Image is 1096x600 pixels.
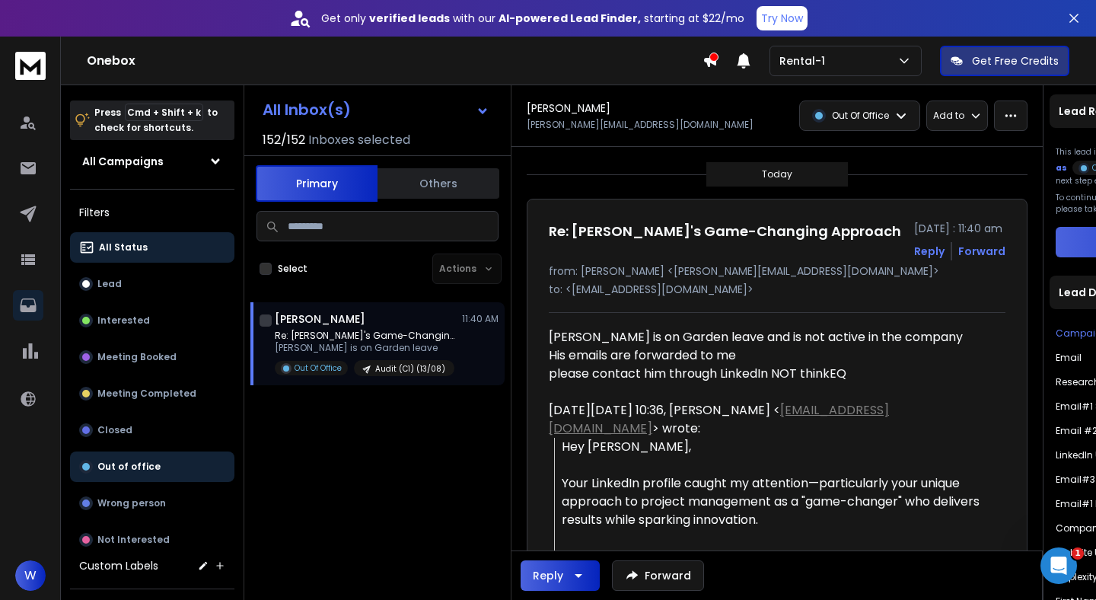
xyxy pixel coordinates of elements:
[521,560,600,591] button: Reply
[832,110,889,122] p: Out Of Office
[1056,352,1082,364] p: Email
[97,314,150,327] p: Interested
[70,415,234,445] button: Closed
[275,342,457,354] p: [PERSON_NAME] is on Garden leave
[612,560,704,591] button: Forward
[70,525,234,555] button: Not Interested
[70,146,234,177] button: All Campaigns
[369,11,450,26] strong: verified leads
[499,11,641,26] strong: AI-powered Lead Finder,
[125,104,203,121] span: Cmd + Shift + k
[533,568,563,583] div: Reply
[82,154,164,169] h1: All Campaigns
[97,278,122,290] p: Lead
[278,263,307,275] label: Select
[94,105,218,136] p: Press to check for shortcuts.
[15,560,46,591] button: W
[549,401,993,438] div: [DATE][DATE] 10:36, [PERSON_NAME] < > wrote:
[549,365,993,383] div: please contact him through LinkedIn NOT thinkEQ
[97,461,161,473] p: Out of office
[378,167,499,200] button: Others
[549,401,889,437] a: [EMAIL_ADDRESS][DOMAIN_NAME]
[549,263,1005,279] p: from: [PERSON_NAME] <[PERSON_NAME][EMAIL_ADDRESS][DOMAIN_NAME]>
[914,221,1005,236] p: [DATE] : 11:40 am
[70,452,234,482] button: Out of office
[958,244,1005,259] div: Forward
[295,362,342,374] p: Out Of Office
[275,311,365,327] h1: [PERSON_NAME]
[70,378,234,409] button: Meeting Completed
[263,102,351,117] h1: All Inbox(s)
[97,351,177,363] p: Meeting Booked
[527,101,610,116] h1: [PERSON_NAME]
[99,241,148,254] p: All Status
[15,52,46,80] img: logo
[757,6,808,30] button: Try Now
[321,11,744,26] p: Get only with our starting at $22/mo
[972,53,1059,69] p: Get Free Credits
[70,269,234,299] button: Lead
[549,328,993,383] div: [PERSON_NAME] is on Garden leave and is not active in the company
[97,424,132,436] p: Closed
[97,497,166,509] p: Wrong person
[1072,547,1084,560] span: 1
[375,363,445,375] p: Audit (C1) (13/08)
[462,313,499,325] p: 11:40 AM
[97,388,196,400] p: Meeting Completed
[914,244,945,259] button: Reply
[263,131,305,149] span: 152 / 152
[549,346,993,365] div: His emails are forwarded to me
[87,52,703,70] h1: Onebox
[1040,547,1077,584] iframe: Intercom live chat
[70,232,234,263] button: All Status
[549,282,1005,297] p: to: <[EMAIL_ADDRESS][DOMAIN_NAME]>
[70,488,234,519] button: Wrong person
[97,534,170,546] p: Not Interested
[256,165,378,202] button: Primary
[70,202,234,223] h3: Filters
[779,53,831,69] p: Rental-1
[79,558,158,573] h3: Custom Labels
[308,131,410,149] h3: Inboxes selected
[250,94,502,125] button: All Inbox(s)
[527,119,753,131] p: [PERSON_NAME][EMAIL_ADDRESS][DOMAIN_NAME]
[933,110,964,122] p: Add to
[70,342,234,372] button: Meeting Booked
[275,330,457,342] p: Re: [PERSON_NAME]'s Game-Changing Approach
[70,305,234,336] button: Interested
[762,168,792,180] p: Today
[940,46,1069,76] button: Get Free Credits
[549,221,901,242] h1: Re: [PERSON_NAME]'s Game-Changing Approach
[761,11,803,26] p: Try Now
